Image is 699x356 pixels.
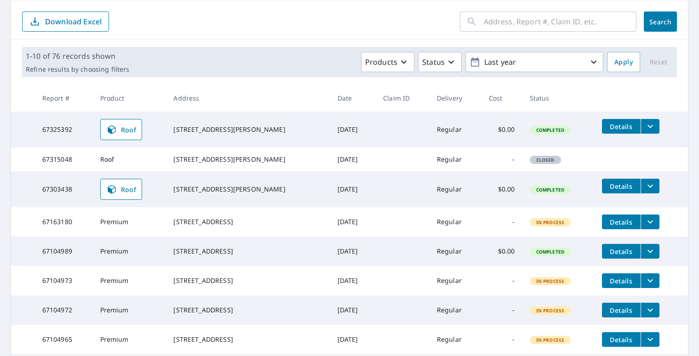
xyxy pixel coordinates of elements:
[602,244,641,259] button: detailsBtn-67104989
[330,207,376,237] td: [DATE]
[531,307,570,314] span: In Process
[607,277,635,285] span: Details
[173,185,322,194] div: [STREET_ADDRESS][PERSON_NAME]
[376,85,430,112] th: Claim ID
[641,303,659,317] button: filesDropdownBtn-67104972
[93,237,166,266] td: Premium
[481,237,522,266] td: $0.00
[330,171,376,207] td: [DATE]
[651,17,670,26] span: Search
[607,122,635,131] span: Details
[430,171,481,207] td: Regular
[106,124,137,135] span: Roof
[330,85,376,112] th: Date
[93,85,166,112] th: Product
[93,266,166,295] td: Premium
[607,306,635,315] span: Details
[641,215,659,229] button: filesDropdownBtn-67163180
[602,303,641,317] button: detailsBtn-67104972
[35,237,93,266] td: 67104989
[35,325,93,354] td: 67104965
[484,9,636,34] input: Address, Report #, Claim ID, etc.
[644,11,677,32] button: Search
[430,207,481,237] td: Regular
[35,85,93,112] th: Report #
[173,155,322,164] div: [STREET_ADDRESS][PERSON_NAME]
[641,119,659,134] button: filesDropdownBtn-67325392
[93,207,166,237] td: Premium
[35,112,93,147] td: 67325392
[481,85,522,112] th: Cost
[100,119,143,140] a: Roof
[614,57,633,68] span: Apply
[173,217,322,226] div: [STREET_ADDRESS]
[330,237,376,266] td: [DATE]
[430,112,481,147] td: Regular
[35,295,93,325] td: 67104972
[602,332,641,347] button: detailsBtn-67104965
[602,215,641,229] button: detailsBtn-67163180
[35,266,93,295] td: 67104973
[481,171,522,207] td: $0.00
[330,147,376,171] td: [DATE]
[602,119,641,134] button: detailsBtn-67325392
[430,325,481,354] td: Regular
[22,11,109,32] button: Download Excel
[481,112,522,147] td: $0.00
[45,17,102,27] p: Download Excel
[465,52,603,72] button: Last year
[641,244,659,259] button: filesDropdownBtn-67104989
[173,335,322,344] div: [STREET_ADDRESS]
[430,237,481,266] td: Regular
[602,273,641,288] button: detailsBtn-67104973
[607,218,635,226] span: Details
[481,325,522,354] td: -
[522,85,595,112] th: Status
[430,85,481,112] th: Delivery
[35,207,93,237] td: 67163180
[607,52,640,72] button: Apply
[481,147,522,171] td: -
[481,207,522,237] td: -
[607,335,635,344] span: Details
[166,85,330,112] th: Address
[531,157,560,163] span: Closed
[418,52,462,72] button: Status
[602,179,641,193] button: detailsBtn-67303438
[481,54,588,70] p: Last year
[35,171,93,207] td: 67303438
[641,332,659,347] button: filesDropdownBtn-67104965
[173,276,322,285] div: [STREET_ADDRESS]
[35,147,93,171] td: 67315048
[93,295,166,325] td: Premium
[531,278,570,284] span: In Process
[481,295,522,325] td: -
[26,51,129,62] p: 1-10 of 76 records shown
[531,127,570,133] span: Completed
[531,186,570,193] span: Completed
[330,112,376,147] td: [DATE]
[430,147,481,171] td: Regular
[106,184,137,195] span: Roof
[93,147,166,171] td: Roof
[330,295,376,325] td: [DATE]
[100,179,143,200] a: Roof
[430,295,481,325] td: Regular
[173,247,322,256] div: [STREET_ADDRESS]
[607,247,635,256] span: Details
[26,65,129,73] p: Refine results by choosing filters
[641,179,659,193] button: filesDropdownBtn-67303438
[361,52,414,72] button: Products
[531,249,570,255] span: Completed
[330,266,376,295] td: [DATE]
[173,125,322,134] div: [STREET_ADDRESS][PERSON_NAME]
[422,57,445,68] p: Status
[93,325,166,354] td: Premium
[531,337,570,343] span: In Process
[330,325,376,354] td: [DATE]
[430,266,481,295] td: Regular
[173,305,322,315] div: [STREET_ADDRESS]
[531,219,570,226] span: In Process
[365,57,397,68] p: Products
[607,182,635,191] span: Details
